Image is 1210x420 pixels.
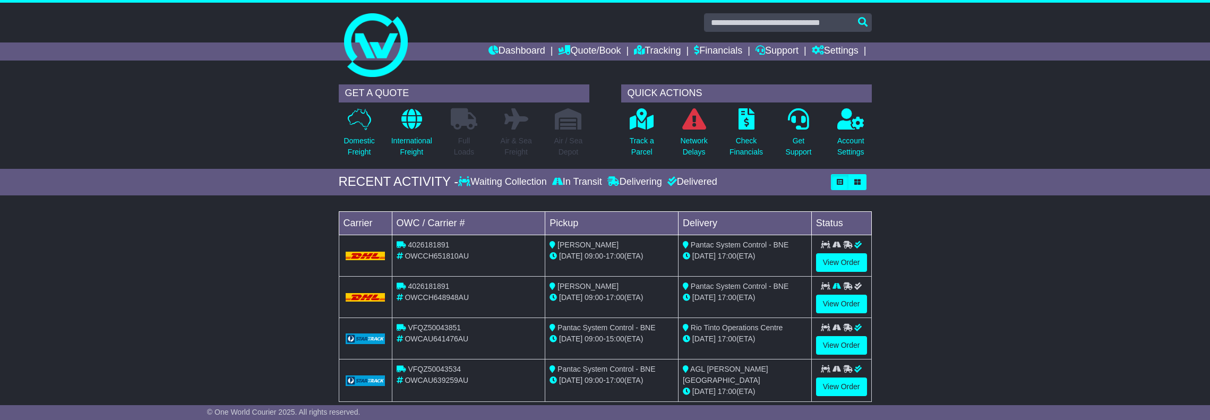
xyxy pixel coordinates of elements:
[621,84,872,102] div: QUICK ACTIONS
[683,333,807,345] div: (ETA)
[785,108,812,164] a: GetSupport
[718,252,736,260] span: 17:00
[585,376,603,384] span: 09:00
[756,42,799,61] a: Support
[816,295,867,313] a: View Order
[718,293,736,302] span: 17:00
[678,211,811,235] td: Delivery
[339,84,589,102] div: GET A QUOTE
[392,211,545,235] td: OWC / Carrier #
[718,387,736,396] span: 17:00
[550,251,674,262] div: - (ETA)
[391,135,432,158] p: International Freight
[391,108,433,164] a: InternationalFreight
[606,335,624,343] span: 15:00
[408,365,461,373] span: VFQZ50043534
[585,293,603,302] span: 09:00
[837,135,864,158] p: Account Settings
[488,42,545,61] a: Dashboard
[691,282,788,290] span: Pantac System Control - BNE
[557,365,655,373] span: Pantac System Control - BNE
[691,323,783,332] span: Rio Tinto Operations Centre
[816,378,867,396] a: View Order
[683,292,807,303] div: (ETA)
[634,42,681,61] a: Tracking
[559,252,582,260] span: [DATE]
[550,176,605,188] div: In Transit
[630,135,654,158] p: Track a Parcel
[629,108,655,164] a: Track aParcel
[730,135,763,158] p: Check Financials
[339,174,459,190] div: RECENT ACTIVITY -
[344,135,374,158] p: Domestic Freight
[605,176,665,188] div: Delivering
[408,241,449,249] span: 4026181891
[694,42,742,61] a: Financials
[811,211,871,235] td: Status
[692,335,716,343] span: [DATE]
[816,336,867,355] a: View Order
[550,333,674,345] div: - (ETA)
[557,323,655,332] span: Pantac System Control - BNE
[606,376,624,384] span: 17:00
[559,335,582,343] span: [DATE]
[680,108,708,164] a: NetworkDelays
[680,135,707,158] p: Network Delays
[718,335,736,343] span: 17:00
[558,42,621,61] a: Quote/Book
[501,135,532,158] p: Air & Sea Freight
[585,335,603,343] span: 09:00
[816,253,867,272] a: View Order
[729,108,763,164] a: CheckFinancials
[408,282,449,290] span: 4026181891
[683,386,807,397] div: (ETA)
[812,42,859,61] a: Settings
[559,376,582,384] span: [DATE]
[606,252,624,260] span: 17:00
[692,387,716,396] span: [DATE]
[785,135,811,158] p: Get Support
[339,211,392,235] td: Carrier
[405,376,468,384] span: OWCAU639259AU
[606,293,624,302] span: 17:00
[585,252,603,260] span: 09:00
[557,241,619,249] span: [PERSON_NAME]
[458,176,549,188] div: Waiting Collection
[550,292,674,303] div: - (ETA)
[405,252,469,260] span: OWCCH651810AU
[346,375,385,386] img: GetCarrierServiceLogo
[665,176,717,188] div: Delivered
[545,211,679,235] td: Pickup
[559,293,582,302] span: [DATE]
[405,335,468,343] span: OWCAU641476AU
[683,365,768,384] span: AGL [PERSON_NAME][GEOGRAPHIC_DATA]
[207,408,361,416] span: © One World Courier 2025. All rights reserved.
[691,241,788,249] span: Pantac System Control - BNE
[550,375,674,386] div: - (ETA)
[346,333,385,344] img: GetCarrierServiceLogo
[346,293,385,302] img: DHL.png
[554,135,583,158] p: Air / Sea Depot
[451,135,477,158] p: Full Loads
[408,323,461,332] span: VFQZ50043851
[405,293,469,302] span: OWCCH648948AU
[343,108,375,164] a: DomesticFreight
[837,108,865,164] a: AccountSettings
[692,293,716,302] span: [DATE]
[557,282,619,290] span: [PERSON_NAME]
[683,251,807,262] div: (ETA)
[692,252,716,260] span: [DATE]
[346,252,385,260] img: DHL.png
